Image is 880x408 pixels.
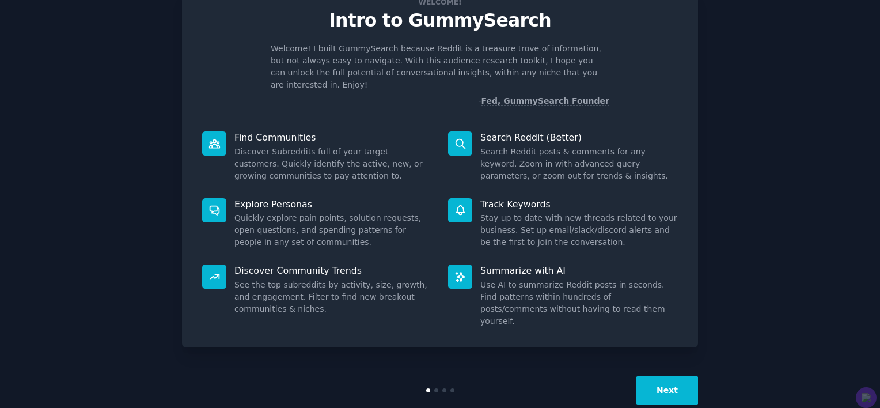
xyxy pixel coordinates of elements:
[478,95,609,107] div: -
[481,96,609,106] a: Fed, GummySearch Founder
[194,10,686,31] p: Intro to GummySearch
[234,131,432,143] p: Find Communities
[480,146,678,182] dd: Search Reddit posts & comments for any keyword. Zoom in with advanced query parameters, or zoom o...
[234,265,432,277] p: Discover Community Trends
[636,376,698,405] button: Next
[271,43,609,91] p: Welcome! I built GummySearch because Reddit is a treasure trove of information, but not always ea...
[234,279,432,315] dd: See the top subreddits by activity, size, growth, and engagement. Filter to find new breakout com...
[480,279,678,327] dd: Use AI to summarize Reddit posts in seconds. Find patterns within hundreds of posts/comments with...
[234,212,432,248] dd: Quickly explore pain points, solution requests, open questions, and spending patterns for people ...
[480,198,678,210] p: Track Keywords
[234,146,432,182] dd: Discover Subreddits full of your target customers. Quickly identify the active, new, or growing c...
[480,212,678,248] dd: Stay up to date with new threads related to your business. Set up email/slack/discord alerts and ...
[234,198,432,210] p: Explore Personas
[480,131,678,143] p: Search Reddit (Better)
[480,265,678,277] p: Summarize with AI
